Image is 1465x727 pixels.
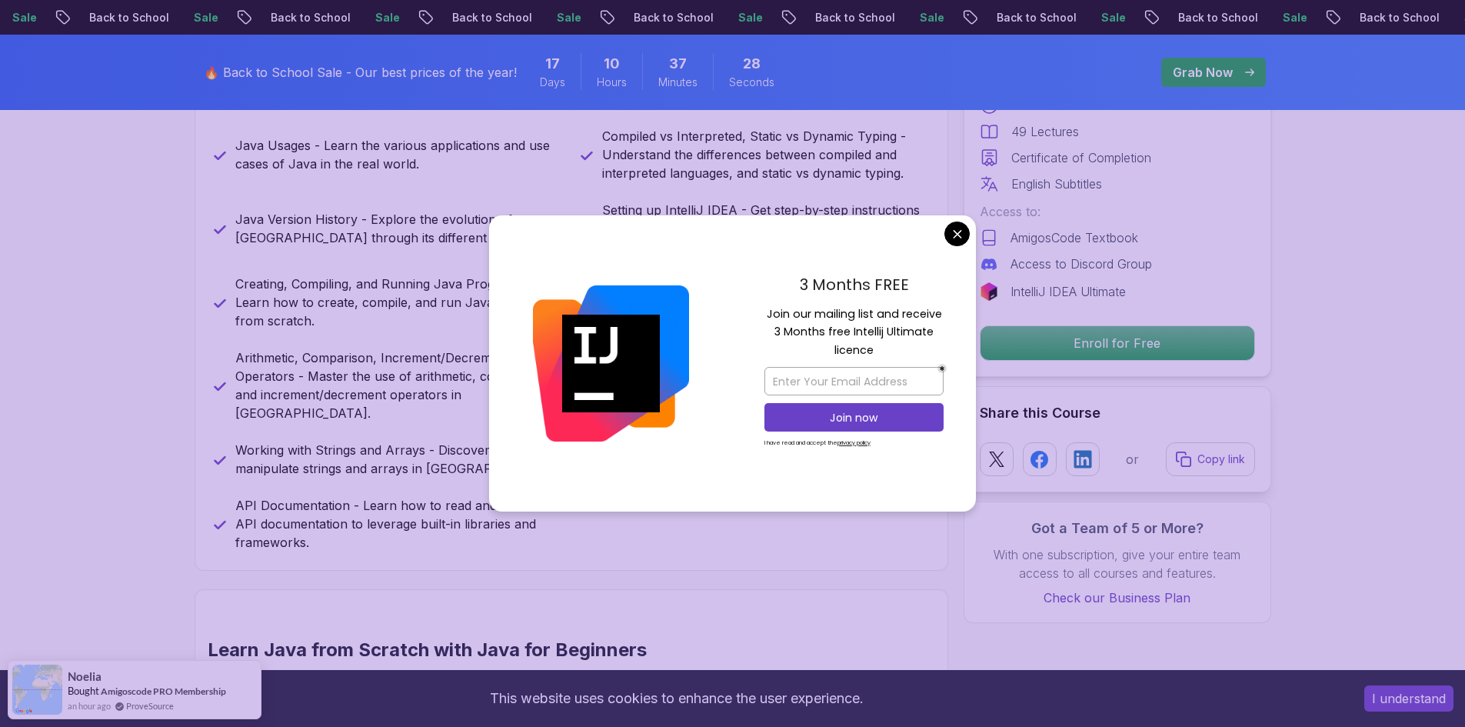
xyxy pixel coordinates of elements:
[1011,148,1151,167] p: Certificate of Completion
[1173,63,1233,82] p: Grab Now
[245,10,350,25] p: Back to School
[168,10,218,25] p: Sale
[743,53,761,75] span: 28 Seconds
[68,685,99,697] span: Bought
[235,275,562,330] p: Creating, Compiling, and Running Java Programs - Learn how to create, compile, and run Java progr...
[68,699,111,712] span: an hour ago
[1011,175,1102,193] p: English Subtitles
[235,496,562,552] p: API Documentation - Learn how to read and use Java API documentation to leverage built-in librari...
[729,75,774,90] span: Seconds
[602,201,929,256] p: Setting up IntelliJ IDEA - Get step-by-step instructions on how to set up your development enviro...
[126,699,174,712] a: ProveSource
[981,326,1254,360] p: Enroll for Free
[12,682,1341,715] div: This website uses cookies to enhance the user experience.
[1011,282,1126,301] p: IntelliJ IDEA Ultimate
[669,53,687,75] span: 37 Minutes
[790,10,894,25] p: Back to School
[980,282,998,301] img: jetbrains logo
[1153,10,1257,25] p: Back to School
[980,589,1255,607] a: Check our Business Plan
[597,75,627,90] span: Hours
[1076,10,1125,25] p: Sale
[1126,450,1139,469] p: or
[1011,255,1152,273] p: Access to Discord Group
[531,10,581,25] p: Sale
[980,518,1255,539] h3: Got a Team of 5 or More?
[1197,452,1245,467] p: Copy link
[208,638,862,662] h2: Learn Java from Scratch with Java for Beginners
[608,10,713,25] p: Back to School
[980,402,1255,424] h2: Share this Course
[101,685,226,697] a: Amigoscode PRO Membership
[235,441,562,478] p: Working with Strings and Arrays - Discover how to manipulate strings and arrays in [GEOGRAPHIC_DA...
[64,10,168,25] p: Back to School
[1011,122,1079,141] p: 49 Lectures
[12,665,62,715] img: provesource social proof notification image
[971,10,1076,25] p: Back to School
[540,75,565,90] span: Days
[894,10,944,25] p: Sale
[235,136,562,173] p: Java Usages - Learn the various applications and use cases of Java in the real world.
[1257,10,1307,25] p: Sale
[545,53,560,75] span: 17 Days
[204,63,517,82] p: 🔥 Back to School Sale - Our best prices of the year!
[980,325,1255,361] button: Enroll for Free
[980,202,1255,221] p: Access to:
[658,75,698,90] span: Minutes
[1166,442,1255,476] button: Copy link
[980,545,1255,582] p: With one subscription, give your entire team access to all courses and features.
[350,10,399,25] p: Sale
[427,10,531,25] p: Back to School
[1334,10,1439,25] p: Back to School
[1364,685,1453,712] button: Accept cookies
[1011,228,1138,247] p: AmigosCode Textbook
[235,210,562,247] p: Java Version History - Explore the evolution of [GEOGRAPHIC_DATA] through its different versions.
[604,53,620,75] span: 10 Hours
[602,127,929,182] p: Compiled vs Interpreted, Static vs Dynamic Typing - Understand the differences between compiled a...
[68,670,102,683] span: Noelia
[713,10,762,25] p: Sale
[235,348,562,422] p: Arithmetic, Comparison, Increment/Decrement Operators - Master the use of arithmetic, comparison,...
